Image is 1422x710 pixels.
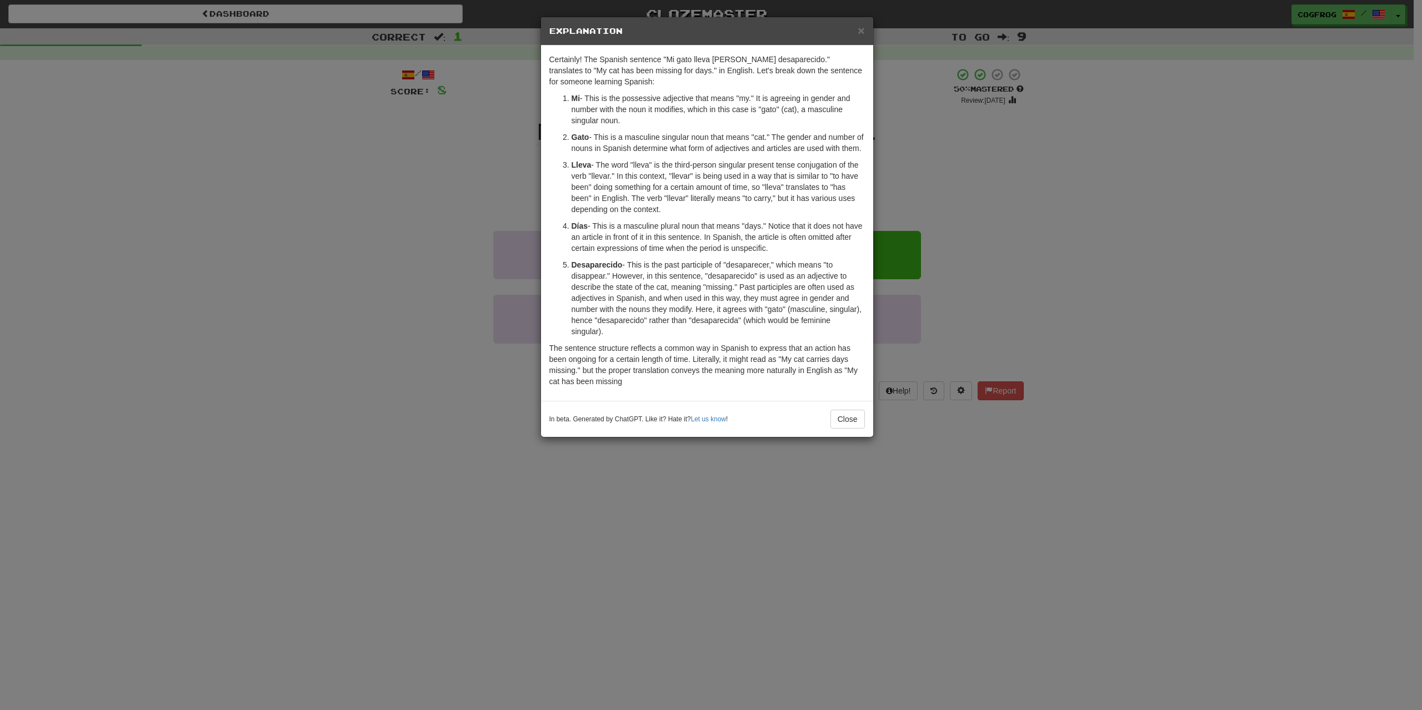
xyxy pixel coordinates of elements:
h5: Explanation [549,26,865,37]
strong: Desaparecido [572,260,623,269]
button: Close [830,410,865,429]
p: - The word "lleva" is the third-person singular present tense conjugation of the verb "llevar." I... [572,159,865,215]
p: Certainly! The Spanish sentence "Mi gato lleva [PERSON_NAME] desaparecido." translates to "My cat... [549,54,865,87]
small: In beta. Generated by ChatGPT. Like it? Hate it? ! [549,415,728,424]
strong: Gato [572,133,589,142]
p: - This is a masculine plural noun that means "days." Notice that it does not have an article in f... [572,220,865,254]
p: - This is a masculine singular noun that means "cat." The gender and number of nouns in Spanish d... [572,132,865,154]
strong: Días [572,221,588,230]
strong: Mi [572,94,580,103]
p: - This is the past participle of "desaparecer," which means "to disappear." However, in this sent... [572,259,865,337]
p: The sentence structure reflects a common way in Spanish to express that an action has been ongoin... [549,343,865,387]
span: × [858,24,864,37]
p: - This is the possessive adjective that means "my." It is agreeing in gender and number with the ... [572,93,865,126]
a: Let us know [691,415,726,423]
button: Close [858,24,864,36]
strong: Lleva [572,160,592,169]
